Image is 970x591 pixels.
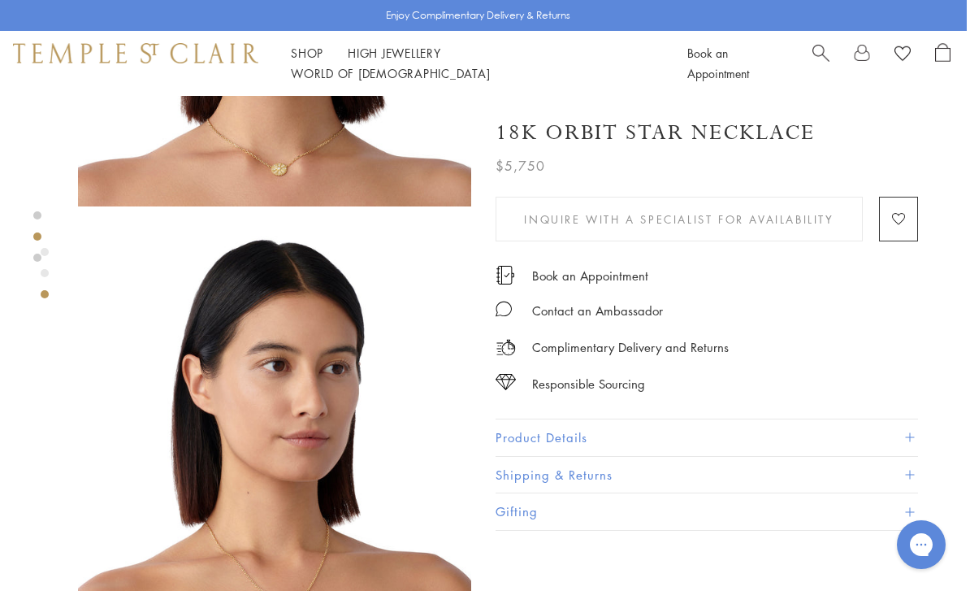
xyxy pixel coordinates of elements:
[532,374,645,394] div: Responsible Sourcing
[532,267,648,285] a: Book an Appointment
[13,43,258,63] img: Temple St. Clair
[496,419,918,456] button: Product Details
[291,45,323,61] a: ShopShop
[496,493,918,530] button: Gifting
[291,65,490,81] a: World of [DEMOGRAPHIC_DATA]World of [DEMOGRAPHIC_DATA]
[935,43,951,84] a: Open Shopping Bag
[496,155,545,176] span: $5,750
[532,337,729,358] p: Complimentary Delivery and Returns
[496,119,815,147] h1: 18K Orbit Star Necklace
[524,211,834,228] span: Inquire With A Specialist for Availability
[348,45,441,61] a: High JewelleryHigh Jewellery
[889,515,954,575] iframe: Gorgias live chat messenger
[496,266,515,285] img: icon_appointment.svg
[496,197,863,241] button: Inquire With A Specialist for Availability
[386,7,570,24] p: Enjoy Complimentary Delivery & Returns
[496,457,918,493] button: Shipping & Returns
[812,43,829,84] a: Search
[894,43,911,67] a: View Wishlist
[687,45,749,81] a: Book an Appointment
[532,301,663,321] div: Contact an Ambassador
[496,301,512,317] img: MessageIcon-01_2.svg
[496,374,516,390] img: icon_sourcing.svg
[496,337,516,358] img: icon_delivery.svg
[41,244,49,311] div: Product gallery navigation
[291,43,651,84] nav: Main navigation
